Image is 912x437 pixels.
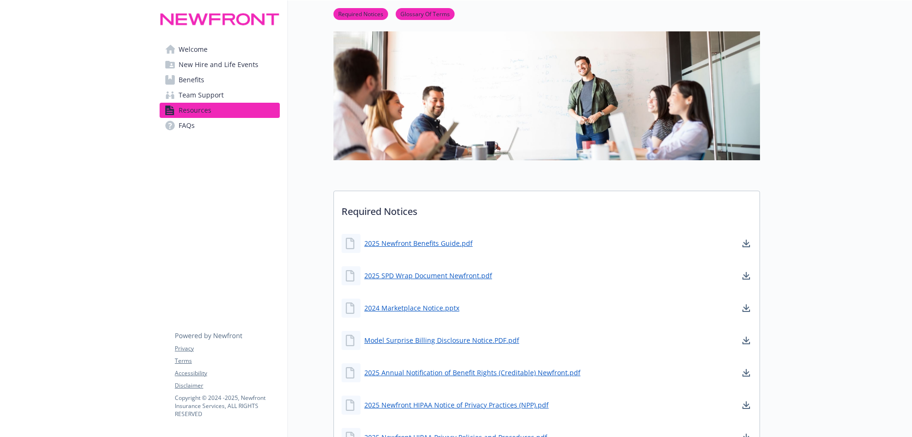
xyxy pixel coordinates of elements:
span: Benefits [179,72,204,87]
a: Disclaimer [175,381,279,390]
a: Benefits [160,72,280,87]
a: download document [741,399,752,411]
a: Privacy [175,344,279,353]
a: download document [741,270,752,282]
a: FAQs [160,118,280,133]
a: Terms [175,357,279,365]
p: Copyright © 2024 - 2025 , Newfront Insurance Services, ALL RIGHTS RESERVED [175,394,279,418]
a: Model Surprise Billing Disclosure Notice.PDF.pdf [364,335,519,345]
a: 2025 Newfront Benefits Guide.pdf [364,238,473,248]
a: download document [741,238,752,249]
a: 2025 Annual Notification of Benefit Rights (Creditable) Newfront.pdf [364,368,580,378]
a: 2025 SPD Wrap Document Newfront.pdf [364,271,492,281]
span: Welcome [179,42,208,57]
a: 2025 Newfront HIPAA Notice of Privacy Practices (NPP).pdf [364,400,549,410]
a: download document [741,335,752,346]
a: download document [741,367,752,379]
a: Team Support [160,87,280,103]
span: Team Support [179,87,224,103]
span: New Hire and Life Events [179,57,258,72]
span: FAQs [179,118,195,133]
a: Required Notices [333,9,388,18]
a: download document [741,302,752,314]
a: Resources [160,103,280,118]
a: Welcome [160,42,280,57]
span: Resources [179,103,211,118]
a: New Hire and Life Events [160,57,280,72]
a: Glossary Of Terms [396,9,455,18]
img: resources page banner [333,31,760,160]
p: Required Notices [334,191,760,226]
a: Accessibility [175,369,279,378]
a: 2024 Marketplace Notice.pptx [364,303,459,313]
